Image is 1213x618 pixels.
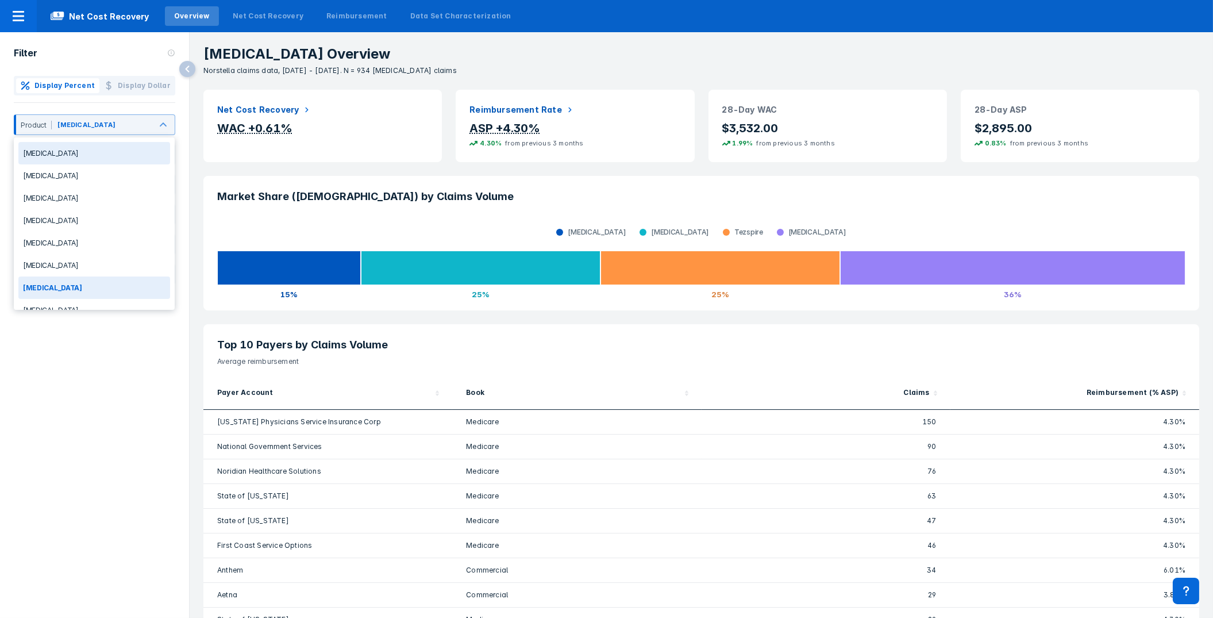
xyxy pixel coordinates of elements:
div: State of [US_STATE] [217,516,438,526]
a: Overview [165,6,219,26]
div: 25% [361,285,600,304]
div: 36% [840,285,1185,304]
div: 150 [715,417,937,427]
div: Sort [203,381,452,410]
div: Medicare [466,540,687,551]
div: [MEDICAL_DATA] [18,187,170,209]
button: Display Dollar [99,78,175,93]
div: Claims [904,387,930,400]
div: [MEDICAL_DATA] [633,228,716,237]
div: Aetna [217,590,438,600]
div: Sort [452,381,701,410]
div: 15% [217,285,361,304]
div: Medicare [466,516,687,526]
div: Payer Account [217,387,274,400]
div: 90 [715,442,937,452]
div: 28-Day WAC$3,532.001.99%from previous 3 months [702,83,954,169]
div: Data Set Characterization [410,11,511,21]
div: [MEDICAL_DATA] [18,142,170,164]
div: Tezspire [716,228,770,237]
div: Medicare [466,466,687,477]
h2: 28-Day ASP [975,103,1027,116]
h3: Top 10 Payers by Claims Volume [217,338,1185,352]
h2: Net Cost Recovery [217,103,299,116]
span: from previous 3 months [1007,138,1099,148]
div: 3.89% [964,590,1185,600]
h2: Reimbursement Rate [469,103,562,116]
div: 4.30% [964,466,1185,477]
div: 25% [600,285,840,304]
p: Filter [14,46,37,60]
div: [MEDICAL_DATA] [18,299,170,321]
p: 1.99% [733,138,753,148]
span: Display Percent [34,80,95,91]
div: 29 [715,590,937,600]
a: Net Cost Recovery [224,6,313,26]
div: 4.30% [964,491,1185,501]
div: Product [16,121,52,129]
div: 4.30% [964,442,1185,452]
div: Medicare [466,417,687,427]
div: Reimbursement [326,11,387,21]
div: [MEDICAL_DATA] [549,228,633,237]
div: 63 [715,491,937,501]
div: Medicare [466,442,687,452]
div: Book [466,387,484,400]
div: State of [US_STATE] [217,491,438,501]
div: 34 [715,565,937,575]
span: Display Dollar [118,80,171,91]
p: 4.30% [480,138,502,148]
p: $3,532.00 [722,121,933,136]
span: Net Cost Recovery [37,9,163,23]
p: [MEDICAL_DATA] Overview [203,46,1213,62]
div: Overview [174,11,210,21]
div: 46 [715,540,937,551]
div: [MEDICAL_DATA] [18,277,170,299]
div: 4.30% [964,417,1185,427]
div: Reimbursement RateASP +4.30%4.30%from previous 3 months [449,83,701,169]
button: Display Percent [16,78,99,93]
div: 28-Day ASP$2,895.000.83%from previous 3 months [954,83,1206,169]
p: Norstella claims data, [DATE] - [DATE]. N = 934 [MEDICAL_DATA] claims [203,66,1213,76]
span: from previous 3 months [502,138,594,148]
div: 4.30% [964,540,1185,551]
div: 47 [715,516,937,526]
div: Net Cost RecoveryWAC +0.61% [197,83,449,169]
div: Commercial [466,565,687,575]
div: National Government Services [217,442,438,452]
h3: Market Share ([DEMOGRAPHIC_DATA]) by Claims Volume [217,190,1185,204]
div: Sort [950,381,1199,410]
div: [MEDICAL_DATA] [18,232,170,254]
div: [MEDICAL_DATA] [18,164,170,187]
div: Reimbursement (% ASP) [1087,387,1179,400]
div: 4.30% [964,516,1185,526]
p: Average reimbursement [217,352,1185,367]
div: Sort [702,381,950,410]
div: Contact Support [1173,578,1199,604]
div: Commercial [466,590,687,600]
div: First Coast Service Options [217,540,438,551]
div: Noridian Healthcare Solutions [217,466,438,477]
a: Reimbursement [317,6,396,26]
a: Data Set Characterization [401,6,521,26]
div: [US_STATE] Physicians Service Insurance Corp [217,417,438,427]
div: [MEDICAL_DATA] [770,228,853,237]
div: 76 [715,466,937,477]
div: ASP +4.30% [469,121,540,135]
span: from previous 3 months [753,138,845,148]
div: Net Cost Recovery [233,11,303,21]
div: Medicare [466,491,687,501]
h2: 28-Day WAC [722,103,777,116]
p: 0.83% [985,138,1007,148]
div: Anthem [217,565,438,575]
p: $2,895.00 [975,121,1185,136]
div: [MEDICAL_DATA] [18,254,170,277]
div: [MEDICAL_DATA] [57,120,115,130]
div: 6.01% [964,565,1185,575]
div: WAC +0.61% [217,121,292,135]
div: [MEDICAL_DATA] [18,209,170,232]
